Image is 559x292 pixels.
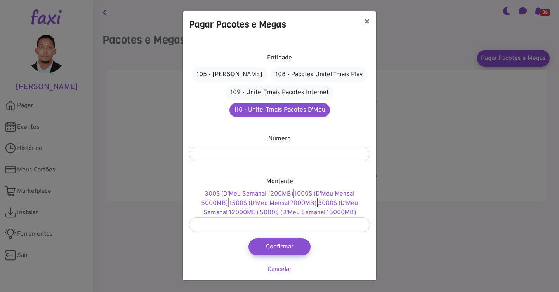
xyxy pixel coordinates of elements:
button: × [358,11,376,33]
div: | | | | [189,189,370,217]
label: Número [268,134,291,143]
a: 105 - [PERSON_NAME] [192,67,267,82]
a: Cancelar [267,266,292,273]
a: 110 - Unitel Tmais Pacotes D'Meu [229,103,330,117]
a: 109 - Unitel Tmais Pacotes Internet [226,85,334,100]
button: Confirmar [248,238,311,255]
a: 1500$ (D'Meu Mensal 7000MB) [229,199,316,207]
a: 5000$ (D'Meu Semanal 15000MB) [260,209,356,217]
label: Montante [266,177,293,186]
a: 300$ (D'Meu Semanal 1200MB) [205,190,293,198]
label: Entidade [267,53,292,63]
a: 108 - Pacotes Unitel Tmais Play [271,67,368,82]
h4: Pagar Pacotes e Megas [189,17,286,31]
